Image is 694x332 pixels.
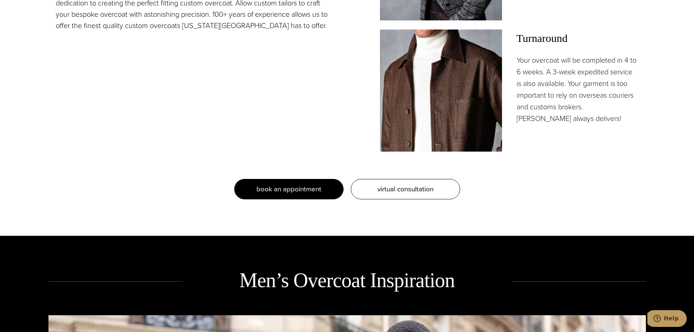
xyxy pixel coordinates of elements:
img: Brown custom casual overcoat. [380,30,502,152]
span: book an appointment [256,184,321,194]
p: Your overcoat will be completed in 4 to 6 weeks. A 3-week expedited service is also available. Yo... [517,54,639,124]
a: book an appointment [234,179,344,199]
iframe: Opens a widget where you can chat to one of our agents [647,310,687,328]
span: virtual consultation [377,184,434,194]
h2: Men’s Overcoat Inspiration [183,267,511,293]
span: Turnaround [517,30,639,47]
a: virtual consultation [351,179,460,199]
